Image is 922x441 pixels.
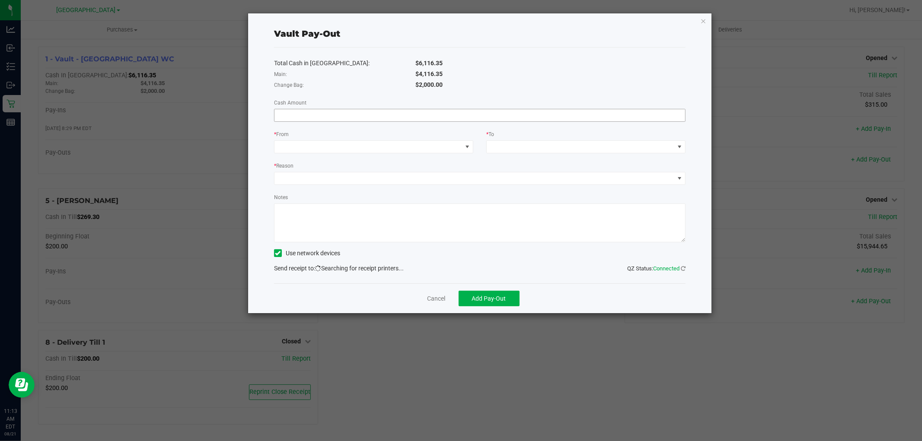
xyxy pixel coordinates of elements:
[472,295,506,302] span: Add Pay-Out
[274,130,289,138] label: From
[274,100,306,106] span: Cash Amount
[9,372,35,398] iframe: Resource center
[627,265,686,272] span: QZ Status:
[274,162,294,170] label: Reason
[415,60,443,67] span: $6,116.35
[415,70,443,77] span: $4,116.35
[428,294,446,303] a: Cancel
[274,194,288,201] label: Notes
[459,291,520,306] button: Add Pay-Out
[274,27,340,40] div: Vault Pay-Out
[486,130,494,138] label: To
[274,71,287,77] span: Main:
[274,82,304,88] span: Change Bag:
[415,81,443,88] span: $2,000.00
[274,60,370,67] span: Total Cash in [GEOGRAPHIC_DATA]:
[653,265,680,272] span: Connected
[274,249,340,258] label: Use network devices
[274,265,315,272] span: Send receipt to:
[315,265,404,272] span: Searching for receipt printers...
